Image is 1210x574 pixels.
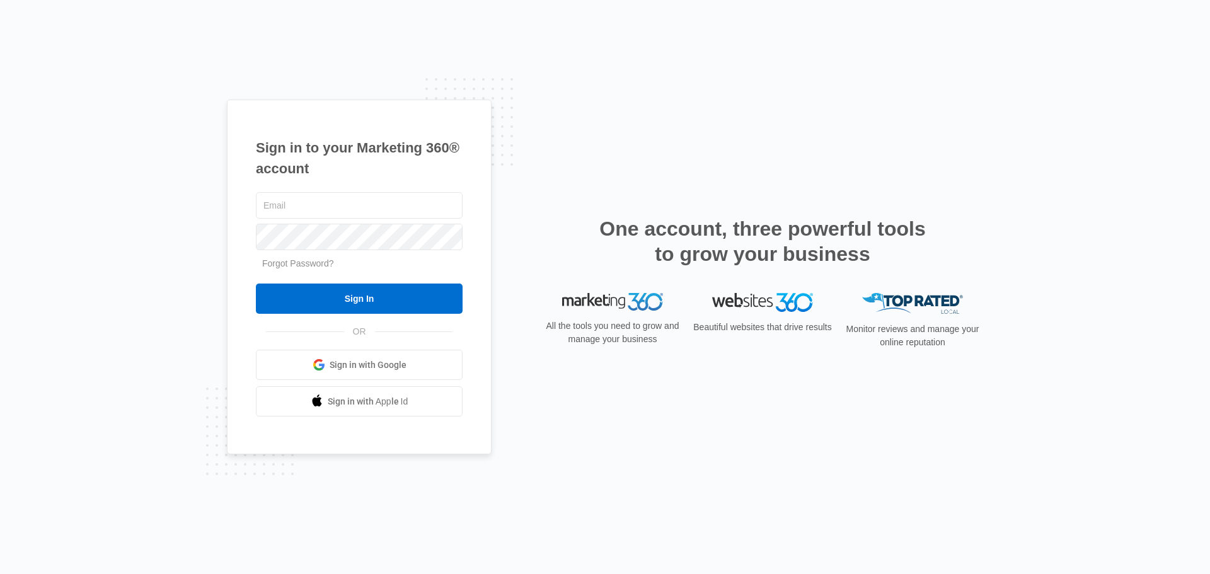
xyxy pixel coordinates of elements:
[596,216,930,267] h2: One account, three powerful tools to grow your business
[256,386,463,416] a: Sign in with Apple Id
[330,359,406,372] span: Sign in with Google
[862,293,963,314] img: Top Rated Local
[344,325,375,338] span: OR
[256,350,463,380] a: Sign in with Google
[256,192,463,219] input: Email
[542,319,683,346] p: All the tools you need to grow and manage your business
[328,395,408,408] span: Sign in with Apple Id
[842,323,983,349] p: Monitor reviews and manage your online reputation
[256,137,463,179] h1: Sign in to your Marketing 360® account
[712,293,813,311] img: Websites 360
[692,321,833,334] p: Beautiful websites that drive results
[256,284,463,314] input: Sign In
[562,293,663,311] img: Marketing 360
[262,258,334,268] a: Forgot Password?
